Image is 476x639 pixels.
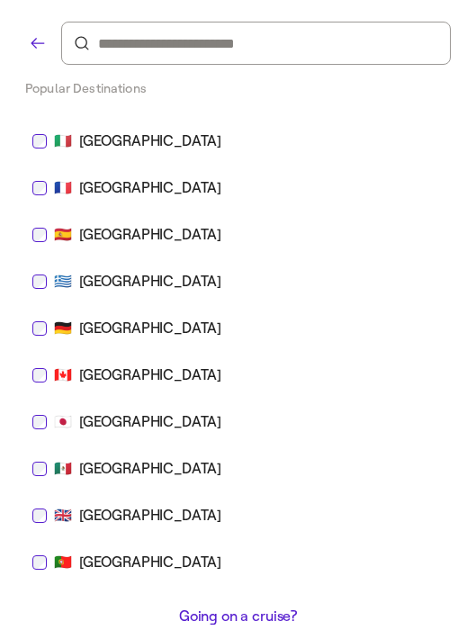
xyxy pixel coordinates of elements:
div: [GEOGRAPHIC_DATA] [79,458,221,480]
div: [GEOGRAPHIC_DATA] [79,177,221,199]
span: Going on a cruise? [179,607,297,625]
div: [GEOGRAPHIC_DATA] [79,552,221,573]
div: [GEOGRAPHIC_DATA] [79,364,221,386]
div: All Destinations [7,588,469,635]
div: 🇮🇹 [32,130,444,152]
div: [GEOGRAPHIC_DATA] [79,505,221,526]
div: 🇬🇷 [32,271,444,292]
div: 🇯🇵 [32,411,444,433]
div: [GEOGRAPHIC_DATA] [79,271,221,292]
div: 🇨🇦 [32,364,444,386]
div: 🇫🇷 [32,177,444,199]
div: [GEOGRAPHIC_DATA] [79,224,221,246]
div: 🇪🇸 [32,224,444,246]
div: 🇲🇽 [32,458,444,480]
div: [GEOGRAPHIC_DATA] [79,411,221,433]
div: 🇩🇪 [32,318,444,339]
div: [GEOGRAPHIC_DATA] [79,130,221,152]
div: 🇬🇧 [32,505,444,526]
div: Popular Destinations [7,65,469,112]
div: [GEOGRAPHIC_DATA] [79,318,221,339]
div: 🇵🇹 [32,552,444,573]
